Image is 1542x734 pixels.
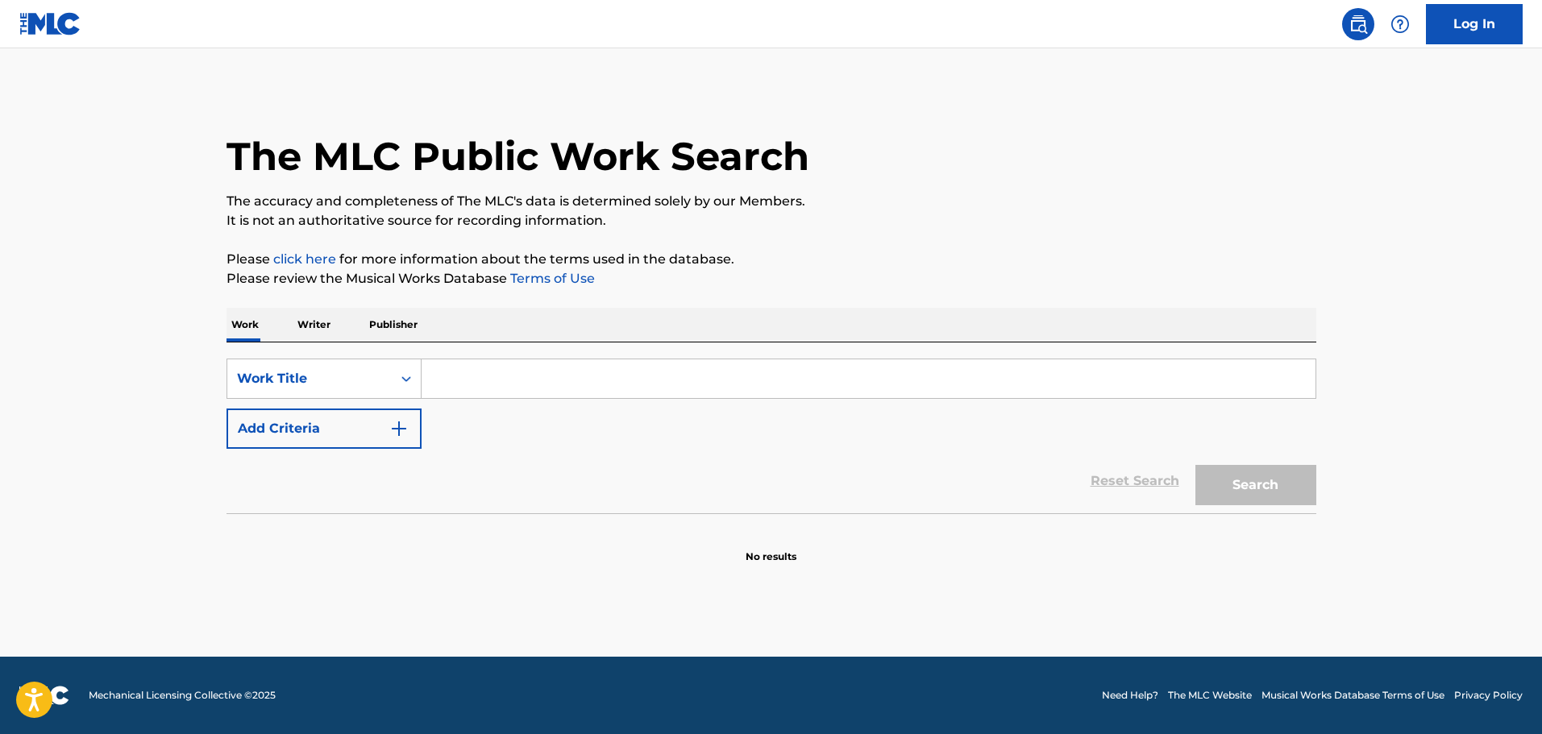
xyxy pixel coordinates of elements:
[273,251,336,267] a: click here
[89,688,276,703] span: Mechanical Licensing Collective © 2025
[227,269,1316,288] p: Please review the Musical Works Database
[364,308,422,342] p: Publisher
[1384,8,1416,40] div: Help
[19,686,69,705] img: logo
[227,192,1316,211] p: The accuracy and completeness of The MLC's data is determined solely by our Members.
[293,308,335,342] p: Writer
[1342,8,1374,40] a: Public Search
[1102,688,1158,703] a: Need Help?
[746,530,796,564] p: No results
[227,308,264,342] p: Work
[389,419,409,438] img: 9d2ae6d4665cec9f34b9.svg
[19,12,81,35] img: MLC Logo
[1426,4,1523,44] a: Log In
[1461,657,1542,734] iframe: Chat Widget
[237,369,382,388] div: Work Title
[1168,688,1252,703] a: The MLC Website
[507,271,595,286] a: Terms of Use
[227,359,1316,513] form: Search Form
[227,250,1316,269] p: Please for more information about the terms used in the database.
[227,211,1316,230] p: It is not an authoritative source for recording information.
[1390,15,1410,34] img: help
[227,408,422,449] button: Add Criteria
[227,132,809,180] h1: The MLC Public Work Search
[1261,688,1444,703] a: Musical Works Database Terms of Use
[1349,15,1368,34] img: search
[1454,688,1523,703] a: Privacy Policy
